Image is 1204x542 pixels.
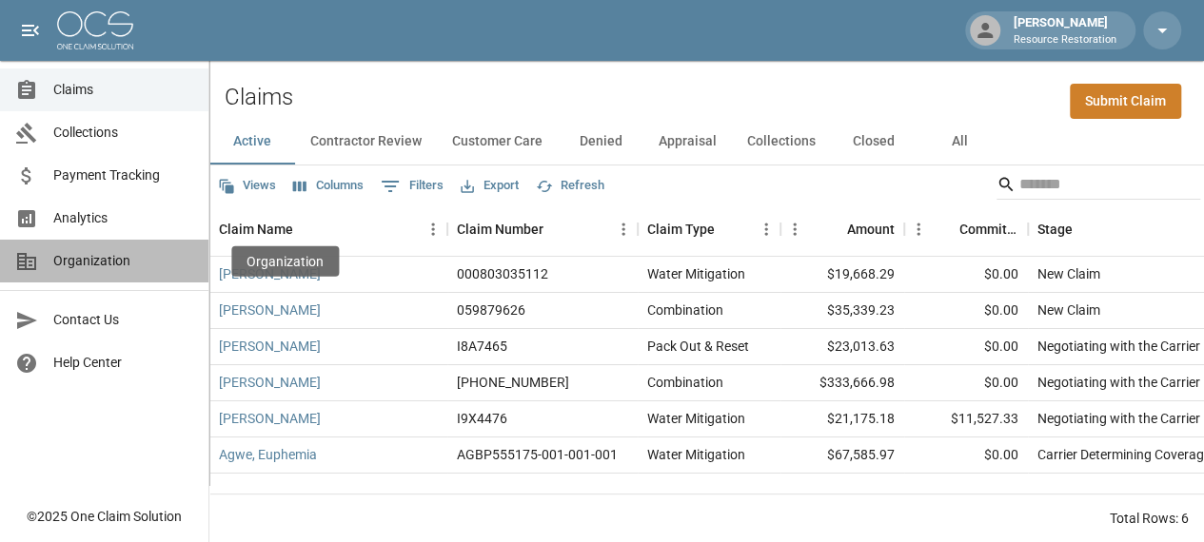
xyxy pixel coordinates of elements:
[847,203,895,256] div: Amount
[831,119,917,165] button: Closed
[780,203,904,256] div: Amount
[531,171,609,201] button: Refresh
[780,401,904,437] div: $21,175.18
[780,215,809,243] button: Menu
[780,293,904,329] div: $35,339.23
[904,293,1028,329] div: $0.00
[457,445,618,464] div: AGBP555175-001-001-001
[209,119,295,165] button: Active
[780,329,904,365] div: $23,013.63
[543,216,570,242] button: Sort
[437,119,558,165] button: Customer Care
[1073,216,1099,242] button: Sort
[457,203,543,256] div: Claim Number
[457,409,507,428] div: I9X4476
[376,171,448,202] button: Show filters
[53,80,193,100] span: Claims
[1037,264,1100,283] div: New Claim
[213,171,281,201] button: Views
[447,203,638,256] div: Claim Number
[959,203,1018,256] div: Committed Amount
[1037,373,1200,392] div: Negotiating with the Carrier
[219,203,293,256] div: Claim Name
[780,365,904,401] div: $333,666.98
[647,409,745,428] div: Water Mitigation
[53,208,193,228] span: Analytics
[647,337,749,356] div: Pack Out & Reset
[57,11,133,49] img: ocs-logo-white-transparent.png
[933,216,959,242] button: Sort
[1006,13,1124,48] div: [PERSON_NAME]
[647,203,715,256] div: Claim Type
[1037,409,1200,428] div: Negotiating with the Carrier
[997,169,1200,203] div: Search
[780,257,904,293] div: $19,668.29
[917,119,1002,165] button: All
[53,353,193,373] span: Help Center
[647,264,745,283] div: Water Mitigation
[219,373,321,392] a: [PERSON_NAME]
[225,84,293,111] h2: Claims
[1110,509,1189,528] div: Total Rows: 6
[27,507,182,526] div: © 2025 One Claim Solution
[209,119,1204,165] div: dynamic tabs
[1037,337,1200,356] div: Negotiating with the Carrier
[293,216,320,242] button: Sort
[904,329,1028,365] div: $0.00
[457,337,507,356] div: I8A7465
[904,257,1028,293] div: $0.00
[732,119,831,165] button: Collections
[904,365,1028,401] div: $0.00
[219,300,321,319] a: [PERSON_NAME]
[295,119,437,165] button: Contractor Review
[11,11,49,49] button: open drawer
[53,123,193,143] span: Collections
[457,373,569,392] div: 01-008-530943
[219,445,317,464] a: Agwe, Euphemia
[219,337,321,356] a: [PERSON_NAME]
[643,119,732,165] button: Appraisal
[53,310,193,330] span: Contact Us
[904,203,1028,256] div: Committed Amount
[647,445,745,464] div: Water Mitigation
[752,215,780,243] button: Menu
[647,373,723,392] div: Combination
[1070,84,1181,119] a: Submit Claim
[288,171,368,201] button: Select columns
[1014,32,1116,48] p: Resource Restoration
[638,203,780,256] div: Claim Type
[715,216,741,242] button: Sort
[456,171,523,201] button: Export
[457,300,525,319] div: 059879626
[558,119,643,165] button: Denied
[457,264,548,283] div: 000803035112
[53,165,193,185] span: Payment Tracking
[53,251,193,271] span: Organization
[1037,203,1073,256] div: Stage
[219,409,321,428] a: [PERSON_NAME]
[231,246,339,277] div: Organization
[209,203,447,256] div: Claim Name
[647,300,723,319] div: Combination
[904,437,1028,474] div: $0.00
[609,215,638,243] button: Menu
[1037,300,1100,319] div: New Claim
[820,216,847,242] button: Sort
[904,215,933,243] button: Menu
[904,401,1028,437] div: $11,527.33
[419,215,447,243] button: Menu
[780,437,904,474] div: $67,585.97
